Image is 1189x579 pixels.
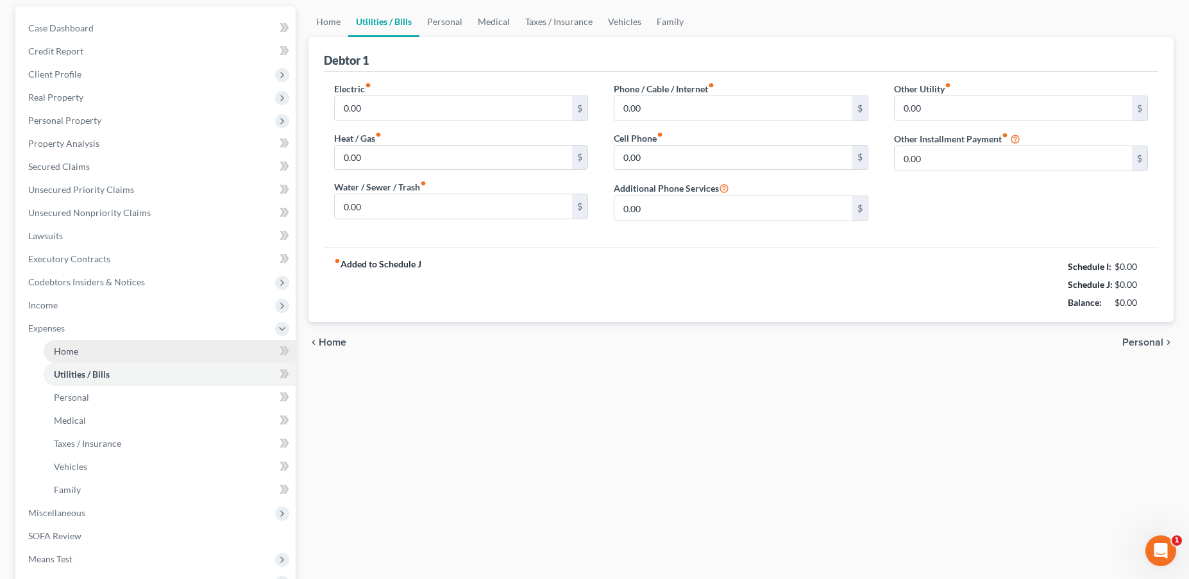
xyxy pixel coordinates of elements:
[335,146,573,170] input: --
[614,196,852,221] input: --
[28,138,99,149] span: Property Analysis
[308,337,319,348] i: chevron_left
[54,484,81,495] span: Family
[28,323,65,333] span: Expenses
[1115,278,1149,291] div: $0.00
[657,131,663,138] i: fiber_manual_record
[614,82,714,96] label: Phone / Cable / Internet
[1172,535,1182,546] span: 1
[1122,337,1163,348] span: Personal
[708,82,714,88] i: fiber_manual_record
[334,258,421,312] strong: Added to Schedule J
[28,553,72,564] span: Means Test
[28,299,58,310] span: Income
[28,46,83,56] span: Credit Report
[572,146,587,170] div: $
[18,201,296,224] a: Unsecured Nonpriority Claims
[614,131,663,145] label: Cell Phone
[44,340,296,363] a: Home
[28,92,83,103] span: Real Property
[518,6,600,37] a: Taxes / Insurance
[852,196,868,221] div: $
[18,155,296,178] a: Secured Claims
[334,131,382,145] label: Heat / Gas
[1002,132,1008,138] i: fiber_manual_record
[1115,296,1149,309] div: $0.00
[1132,96,1147,121] div: $
[18,224,296,248] a: Lawsuits
[44,478,296,501] a: Family
[54,461,87,472] span: Vehicles
[28,507,85,518] span: Miscellaneous
[28,530,81,541] span: SOFA Review
[894,82,951,96] label: Other Utility
[308,6,348,37] a: Home
[319,337,346,348] span: Home
[28,69,81,80] span: Client Profile
[335,96,573,121] input: --
[335,194,573,219] input: --
[945,82,951,88] i: fiber_manual_record
[28,115,101,126] span: Personal Property
[54,369,110,380] span: Utilities / Bills
[18,248,296,271] a: Executory Contracts
[365,82,371,88] i: fiber_manual_record
[1068,297,1102,308] strong: Balance:
[1163,337,1174,348] i: chevron_right
[572,194,587,219] div: $
[1068,279,1113,290] strong: Schedule J:
[54,346,78,357] span: Home
[28,230,63,241] span: Lawsuits
[852,146,868,170] div: $
[614,146,852,170] input: --
[375,131,382,138] i: fiber_manual_record
[324,53,369,68] div: Debtor 1
[1132,146,1147,171] div: $
[852,96,868,121] div: $
[895,96,1133,121] input: --
[1068,261,1111,272] strong: Schedule I:
[54,438,121,449] span: Taxes / Insurance
[614,96,852,121] input: --
[28,207,151,218] span: Unsecured Nonpriority Claims
[44,409,296,432] a: Medical
[470,6,518,37] a: Medical
[18,178,296,201] a: Unsecured Priority Claims
[334,258,341,264] i: fiber_manual_record
[44,363,296,386] a: Utilities / Bills
[28,22,94,33] span: Case Dashboard
[44,432,296,455] a: Taxes / Insurance
[308,337,346,348] button: chevron_left Home
[420,180,426,187] i: fiber_manual_record
[600,6,649,37] a: Vehicles
[649,6,691,37] a: Family
[1145,535,1176,566] iframe: Intercom live chat
[895,146,1133,171] input: --
[44,455,296,478] a: Vehicles
[614,180,729,196] label: Additional Phone Services
[44,386,296,409] a: Personal
[28,184,134,195] span: Unsecured Priority Claims
[54,392,89,403] span: Personal
[18,132,296,155] a: Property Analysis
[54,415,86,426] span: Medical
[18,524,296,548] a: SOFA Review
[1115,260,1149,273] div: $0.00
[28,276,145,287] span: Codebtors Insiders & Notices
[348,6,419,37] a: Utilities / Bills
[334,82,371,96] label: Electric
[1122,337,1174,348] button: Personal chevron_right
[419,6,470,37] a: Personal
[28,253,110,264] span: Executory Contracts
[28,161,90,172] span: Secured Claims
[894,132,1008,146] label: Other Installment Payment
[334,180,426,194] label: Water / Sewer / Trash
[18,40,296,63] a: Credit Report
[18,17,296,40] a: Case Dashboard
[572,96,587,121] div: $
